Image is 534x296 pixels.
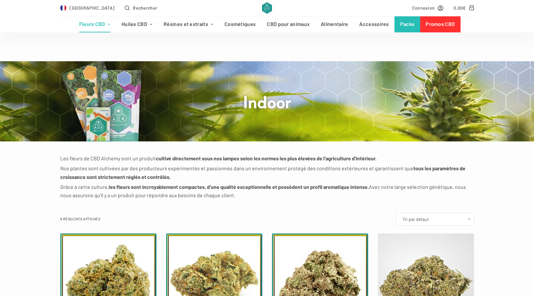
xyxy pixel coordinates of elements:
[219,16,261,32] a: Cosmétiques
[73,16,116,32] a: Fleurs CBD
[60,183,474,200] p: Grâce à cette culture, Avec notre large sélection génétique, nous nous assurons qu’il y a un prod...
[60,164,474,181] p: Nos plantes sont cultivées par des producteurs expérimentés et passionnés dans un environnement p...
[156,155,377,161] strong: cultivé directement sous nos lampes selon les normes les plus élevées de l’agriculture d’intérieur.
[158,16,219,32] a: Résines et extraits
[315,16,354,32] a: Alimentaire
[125,4,157,12] button: Ouvrir le formulaire de recherche
[396,213,474,225] select: Commande
[60,5,67,11] img: FR Flag
[147,91,387,112] h1: Indoor
[133,4,157,12] span: Rechercher
[60,165,465,180] strong: tous les paramètres de croissance sont strictement réglés et contrôlés.
[354,16,394,32] a: Accessoires
[60,154,474,163] p: Les fleurs de CBD Alchemy sont un produit
[420,16,461,32] a: Promos CBD
[412,4,435,12] span: Connexion
[73,16,461,32] nav: Menu d’en-tête
[463,5,466,11] span: €
[60,4,115,12] a: Select Country
[412,4,444,12] a: Connexion
[453,5,466,11] bdi: 0,00
[116,16,158,32] a: Huiles CBD
[261,16,315,32] a: CBD pour animaux
[453,4,474,12] a: Panier d’achat
[262,2,272,14] img: CBD Alchemy
[109,184,369,190] strong: les fleurs sont incroyablement compactes, d’une qualité exceptionnelle et possèdent un profil aro...
[70,4,114,12] span: [GEOGRAPHIC_DATA]
[394,16,420,32] a: Packs
[60,216,100,222] p: 6 résultats affichés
